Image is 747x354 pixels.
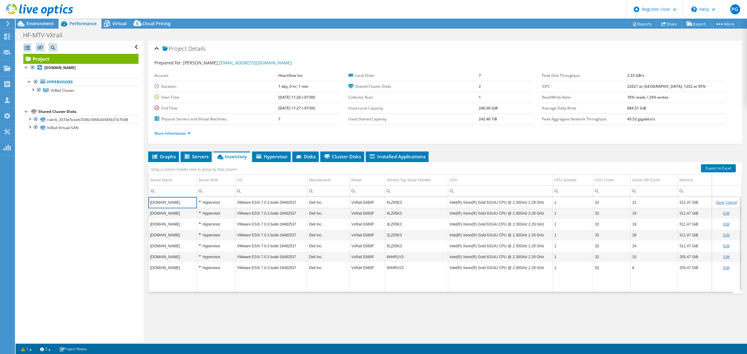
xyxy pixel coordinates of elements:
span: Graphs [151,153,176,160]
td: Column Memory, Value 255.47 GiB [678,262,712,273]
b: [DATE] 11:26 (-07:00) [278,95,315,100]
div: Hypervisor [199,242,234,250]
div: Hypervisor [199,231,234,239]
label: Used Shared Capacity [348,116,479,122]
div: OS [237,176,242,184]
td: Column CPU, Value Intel(R) Xeon(R) Gold 6314U CPU @ 2.30GHz 2.29 GHz [448,240,552,251]
label: Used Local Capacity [348,105,479,111]
label: Account [154,72,278,79]
td: Column Model, Filter cell [350,185,385,196]
td: Column OS, Filter cell [235,185,307,196]
td: Column CPU, Value Intel(R) Xeon(R) Gold 6314U CPU @ 2.30GHz 2.29 GHz [448,262,552,273]
div: Service Tag Serial Number [387,176,431,184]
td: Column Memory, Value 255.47 GiB [678,251,712,262]
td: Column Memory, Value 511.47 GiB [678,208,712,219]
span: VxRail Cluster [51,88,74,93]
td: OS Column [235,175,307,186]
div: Guest VM Count [632,176,660,184]
label: Prepared for: [154,60,182,66]
td: Column Server Role, Value Hypervisor [197,251,235,262]
td: Column Server Role, Value Hypervisor [197,197,235,208]
td: Guest VM Count Column [631,175,678,186]
a: [DOMAIN_NAME] [23,64,139,72]
td: Column Manufacturer, Filter cell [307,185,350,196]
td: Column Model, Value VxRail E660F [350,219,385,230]
td: Column Model, Value VxRail E660F [350,197,385,208]
b: 2 [479,84,481,89]
td: Server Name Column [148,175,197,186]
a: Hypervisors [23,78,139,86]
td: Column OS, Value VMware ESXi 7.0.3 build-19482537 [235,219,307,230]
span: Environment [26,21,54,26]
span: Cluster Disks [323,153,361,160]
td: Column CPU, Value Intel(R) Xeon(R) Gold 6314U CPU @ 2.30GHz 2.29 GHz [448,251,552,262]
td: Column CPU Sockets, Value 1 [552,251,593,262]
a: Project [23,54,139,64]
td: Column Server Name, Value hqvxesx05.cvsim.org [148,197,197,208]
td: Service Tag Serial Number Column [385,175,448,186]
label: Peak Disk Throughput [542,72,627,79]
td: Column Service Tag Serial Number, Value 5LZ05K3 [385,240,448,251]
td: Column Server Name, Value hqvxesx01.cvsim.org [148,230,197,240]
td: Column Server Name, Value hqvxesx04.cvsim.org [148,240,197,251]
span: Project [162,46,187,52]
td: Column Server Role, Value Hypervisor [197,208,235,219]
td: Column OS, Value VMware ESXi 7.0.3 build-19482537 [235,197,307,208]
td: Column CPU, Value Intel(R) Xeon(R) Gold 6314U CPU @ 2.30GHz 2.29 GHz [448,197,552,208]
label: Local Disks [348,72,479,79]
a: Save [716,200,724,205]
a: Share [656,19,682,29]
td: Column OS, Value VMware ESXi 7.0.3 build-19482537 [235,262,307,273]
td: Column Model, Value VxRail E660F [350,230,385,240]
td: Column Service Tag Serial Number, Value 5HHR1V3 [385,262,448,273]
a: Edit [723,211,730,216]
td: Manufacturer Column [307,175,350,186]
td: Server Role Column [197,175,235,186]
b: 1 day, 0 hr, 1 min [278,84,308,89]
td: Column CPU Cores, Value 32 [593,230,631,240]
td: Column CPU, Value Intel(R) Xeon(R) Gold 6314U CPU @ 2.30GHz 2.29 GHz [448,230,552,240]
td: Column OS, Value VMware ESXi 7.0.3 build-19482537 [235,230,307,240]
td: Column Server Name, Value hqvxesx02.cvsim.org [148,219,197,230]
div: Model [351,176,362,184]
a: VxRail Cluster [23,86,139,94]
label: Start Time [154,94,278,100]
div: Hypervisor [199,210,234,217]
a: Export [682,19,711,29]
td: Column CPU Sockets, Value 1 [552,240,593,251]
a: Edit [723,244,730,248]
label: Peak Aggregate Network Throughput [542,116,627,122]
a: Cancel [726,200,737,205]
a: Edit [723,222,730,226]
td: Column CPU, Value Intel(R) Xeon(R) Gold 6314U CPU @ 2.30GHz 2.29 GHz [448,219,552,230]
span: Details [188,45,205,52]
td: Column Manufacturer, Value Dell Inc. [307,230,350,240]
a: Edit [723,266,730,270]
td: Column CPU Cores, Value 32 [593,262,631,273]
td: Column Manufacturer, Value Dell Inc. [307,262,350,273]
a: rubrik_3574e5ceeb7046c590b34445b37e70d8 [23,115,139,123]
b: 7 [278,116,280,122]
td: Column Server Name, Value hqvxesx06.cvsim.org [148,251,197,262]
td: Column Server Role, Value Hypervisor [197,230,235,240]
label: Collector Runs [348,94,479,100]
td: Column Server Role, Filter cell [197,185,235,196]
td: CPU Column [448,175,552,186]
div: Hypervisor [199,253,234,261]
div: Drag a column header here to group by that column [150,165,238,174]
td: Model Column [350,175,385,186]
td: Column Guest VM Count, Value 28 [631,230,678,240]
span: Performance [69,21,97,26]
div: CPU Cores [595,176,614,184]
div: CPU [450,176,458,184]
td: Column Service Tag Serial Number, Value 2LZ05K3 [385,230,448,240]
h1: HF-MTV-VXrail [20,32,72,39]
b: 45.52 gigabits/s [627,116,655,122]
td: Column CPU Sockets, Value 1 [552,197,593,208]
td: Column CPU, Filter cell [448,185,552,196]
b: 2.33 GB/s [627,73,644,78]
td: Column Manufacturer, Value Dell Inc. [307,240,350,251]
td: Column Guest VM Count, Filter cell [631,185,678,196]
div: Shared Cluster Disks [38,108,139,115]
div: Hypervisor [199,199,234,206]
